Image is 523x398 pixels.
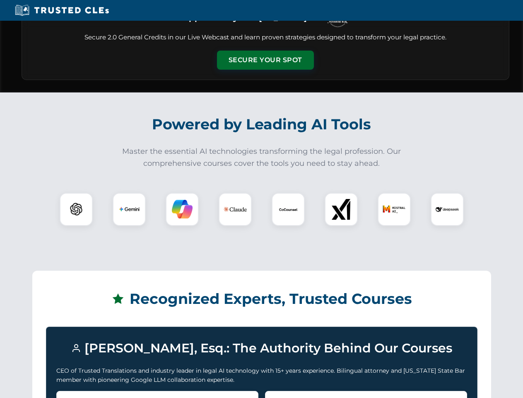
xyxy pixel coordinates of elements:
[219,193,252,226] div: Claude
[172,199,193,220] img: Copilot Logo
[224,198,247,221] img: Claude Logo
[32,110,491,139] h2: Powered by Leading AI Tools
[325,193,358,226] div: xAI
[383,198,406,221] img: Mistral AI Logo
[113,193,146,226] div: Gemini
[272,193,305,226] div: CoCounsel
[56,337,467,359] h3: [PERSON_NAME], Esq.: The Authority Behind Our Courses
[56,366,467,385] p: CEO of Trusted Translations and industry leader in legal AI technology with 15+ years experience....
[378,193,411,226] div: Mistral AI
[117,146,407,170] p: Master the essential AI technologies transforming the legal profession. Our comprehensive courses...
[278,199,299,220] img: CoCounsel Logo
[431,193,464,226] div: DeepSeek
[217,51,314,70] button: Secure Your Spot
[64,197,88,221] img: ChatGPT Logo
[436,198,459,221] img: DeepSeek Logo
[46,284,477,313] h2: Recognized Experts, Trusted Courses
[60,193,93,226] div: ChatGPT
[32,33,499,42] p: Secure 2.0 General Credits in our Live Webcast and learn proven strategies designed to transform ...
[12,4,111,17] img: Trusted CLEs
[166,193,199,226] div: Copilot
[119,199,140,220] img: Gemini Logo
[331,199,352,220] img: xAI Logo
